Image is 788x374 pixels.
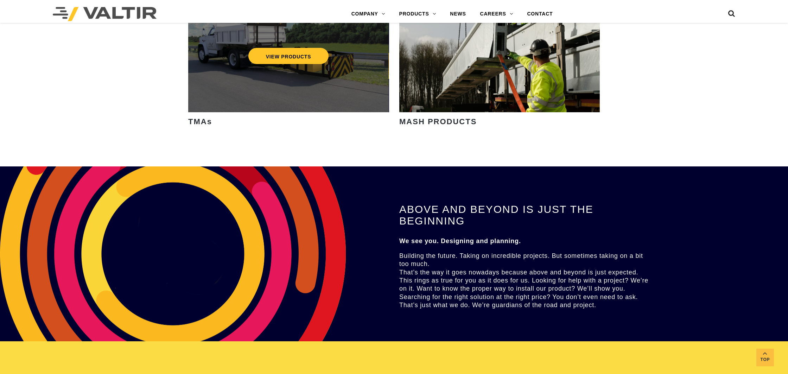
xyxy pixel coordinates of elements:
[248,48,329,64] a: VIEW PRODUCTS
[756,356,774,364] span: Top
[443,7,473,21] a: NEWS
[399,203,652,227] h2: ABOVE AND BEYOND IS JUST THE BEGINNING
[399,237,521,245] strong: We see you. Designing and planning.
[188,117,212,126] strong: TMAs
[392,7,443,21] a: PRODUCTS
[53,7,157,21] img: Valtir
[399,252,648,309] span: Building the future. Taking on incredible projects. But sometimes taking on a bit too much. That’...
[473,7,520,21] a: CAREERS
[756,349,774,366] a: Top
[399,117,477,126] strong: MASH PRODUCTS
[344,7,392,21] a: COMPANY
[520,7,560,21] a: CONTACT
